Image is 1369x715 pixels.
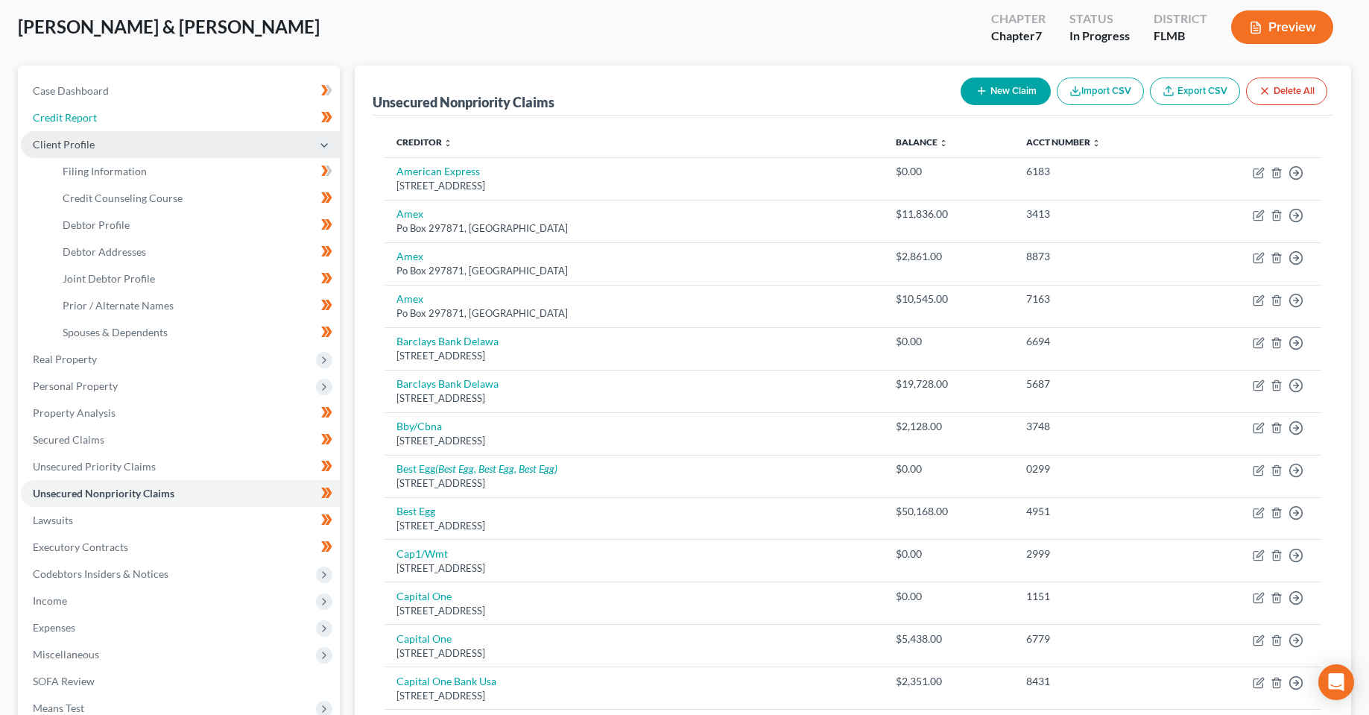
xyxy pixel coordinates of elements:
[939,139,948,148] i: unfold_more
[33,379,118,392] span: Personal Property
[896,589,1002,604] div: $0.00
[896,674,1002,689] div: $2,351.00
[33,648,99,661] span: Miscellaneous
[896,249,1002,264] div: $2,861.00
[991,10,1046,28] div: Chapter
[896,462,1002,476] div: $0.00
[33,702,84,714] span: Means Test
[961,78,1051,105] button: New Claim
[1057,78,1144,105] button: Import CSV
[396,207,423,220] a: Amex
[21,480,340,507] a: Unsecured Nonpriority Claims
[51,292,340,319] a: Prior / Alternate Names
[396,420,442,432] a: Bby/Cbna
[33,406,116,419] span: Property Analysis
[1069,10,1130,28] div: Status
[33,111,97,124] span: Credit Report
[396,377,499,390] a: Barclays Bank Delawa
[63,192,183,204] span: Credit Counseling Course
[1026,631,1172,646] div: 6779
[21,104,340,131] a: Credit Report
[21,453,340,480] a: Unsecured Priority Claims
[33,138,95,151] span: Client Profile
[1035,28,1042,42] span: 7
[21,668,340,695] a: SOFA Review
[435,462,557,475] i: (Best Egg, Best Egg, Best Egg)
[1026,207,1172,221] div: 3413
[1026,674,1172,689] div: 8431
[18,16,320,37] span: [PERSON_NAME] & [PERSON_NAME]
[33,594,67,607] span: Income
[396,675,496,687] a: Capital One Bank Usa
[396,561,872,576] div: [STREET_ADDRESS]
[396,221,872,236] div: Po Box 297871, [GEOGRAPHIC_DATA]
[396,547,448,560] a: Cap1/Wmt
[33,621,75,634] span: Expenses
[396,250,423,262] a: Amex
[896,292,1002,306] div: $10,545.00
[396,179,872,193] div: [STREET_ADDRESS]
[21,534,340,561] a: Executory Contracts
[443,139,452,148] i: unfold_more
[63,299,174,312] span: Prior / Alternate Names
[396,349,872,363] div: [STREET_ADDRESS]
[33,514,73,526] span: Lawsuits
[896,164,1002,179] div: $0.00
[51,319,340,346] a: Spouses & Dependents
[51,239,340,265] a: Debtor Addresses
[51,158,340,185] a: Filing Information
[1026,377,1172,391] div: 5687
[1154,10,1207,28] div: District
[396,306,872,321] div: Po Box 297871, [GEOGRAPHIC_DATA]
[396,632,452,645] a: Capital One
[896,207,1002,221] div: $11,836.00
[1154,28,1207,45] div: FLMB
[896,377,1002,391] div: $19,728.00
[1026,589,1172,604] div: 1151
[63,272,155,285] span: Joint Debtor Profile
[1026,462,1172,476] div: 0299
[396,505,435,517] a: Best Egg
[1092,139,1101,148] i: unfold_more
[396,391,872,406] div: [STREET_ADDRESS]
[396,434,872,448] div: [STREET_ADDRESS]
[396,462,557,475] a: Best Egg(Best Egg, Best Egg, Best Egg)
[396,292,423,305] a: Amex
[51,212,340,239] a: Debtor Profile
[1318,664,1354,700] div: Open Intercom Messenger
[396,604,872,618] div: [STREET_ADDRESS]
[373,93,554,111] div: Unsecured Nonpriority Claims
[396,689,872,703] div: [STREET_ADDRESS]
[33,460,156,473] span: Unsecured Priority Claims
[33,84,109,97] span: Case Dashboard
[396,646,872,661] div: [STREET_ADDRESS]
[51,185,340,212] a: Credit Counseling Course
[396,519,872,533] div: [STREET_ADDRESS]
[33,433,104,446] span: Secured Claims
[33,487,174,500] span: Unsecured Nonpriority Claims
[1026,292,1172,306] div: 7163
[63,218,130,231] span: Debtor Profile
[63,245,146,258] span: Debtor Addresses
[1026,504,1172,519] div: 4951
[896,419,1002,434] div: $2,128.00
[396,165,480,177] a: American Express
[33,353,97,365] span: Real Property
[33,541,128,553] span: Executory Contracts
[1069,28,1130,45] div: In Progress
[896,334,1002,349] div: $0.00
[1026,164,1172,179] div: 6183
[1026,547,1172,561] div: 2999
[396,136,452,148] a: Creditor unfold_more
[1026,136,1101,148] a: Acct Number unfold_more
[21,507,340,534] a: Lawsuits
[396,476,872,491] div: [STREET_ADDRESS]
[33,675,95,687] span: SOFA Review
[896,136,948,148] a: Balance unfold_more
[21,400,340,426] a: Property Analysis
[396,590,452,602] a: Capital One
[1246,78,1327,105] button: Delete All
[1231,10,1333,44] button: Preview
[63,326,168,338] span: Spouses & Dependents
[51,265,340,292] a: Joint Debtor Profile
